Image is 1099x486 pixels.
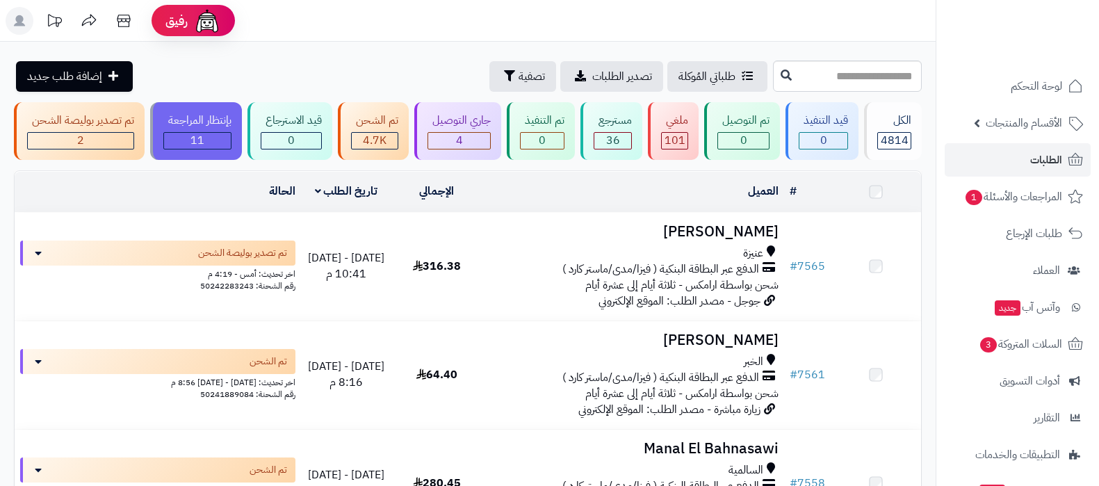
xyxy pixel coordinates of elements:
[945,180,1091,213] a: المراجعات والأسئلة1
[521,133,564,149] div: 0
[456,132,463,149] span: 4
[945,70,1091,103] a: لوحة التحكم
[662,133,687,149] div: 101
[578,401,760,418] span: زيارة مباشرة - مصدر الطلب: الموقع الإلكتروني
[799,133,847,149] div: 0
[945,143,1091,177] a: الطلبات
[748,183,779,200] a: العميل
[790,258,797,275] span: #
[198,246,287,260] span: تم تصدير بوليصة الشحن
[11,102,147,160] a: تم تصدير بوليصة الشحن 2
[1006,224,1062,243] span: طلبات الإرجاع
[413,258,461,275] span: 316.38
[578,102,645,160] a: مسترجع 36
[585,277,779,293] span: شحن بواسطة ارامكس - ثلاثة أيام إلى عشرة أيام
[419,183,454,200] a: الإجمالي
[269,183,295,200] a: الحالة
[193,7,221,35] img: ai-face.png
[661,113,688,129] div: ملغي
[966,190,982,205] span: 1
[945,217,1091,250] a: طلبات الإرجاع
[315,183,378,200] a: تاريخ الطلب
[539,132,546,149] span: 0
[945,401,1091,435] a: التقارير
[250,355,287,368] span: تم الشحن
[743,245,763,261] span: عنيزة
[979,334,1062,354] span: السلات المتروكة
[27,113,134,129] div: تم تصدير بوليصة الشحن
[190,132,204,149] span: 11
[995,300,1020,316] span: جديد
[701,102,783,160] a: تم التوصيل 0
[416,366,457,383] span: 64.40
[945,364,1091,398] a: أدوات التسويق
[245,102,335,160] a: قيد الاسترجاع 0
[665,132,685,149] span: 101
[250,463,287,477] span: تم الشحن
[28,133,133,149] div: 2
[790,366,825,383] a: #7561
[504,102,578,160] a: تم التنفيذ 0
[261,113,322,129] div: قيد الاسترجاع
[200,388,295,400] span: رقم الشحنة: 50241889084
[562,370,759,386] span: الدفع عبر البطاقة البنكية ( فيزا/مدى/ماستر كارد )
[599,293,760,309] span: جوجل - مصدر الطلب: الموقع الإلكتروني
[790,258,825,275] a: #7565
[975,445,1060,464] span: التطبيقات والخدمات
[945,438,1091,471] a: التطبيقات والخدمات
[163,113,231,129] div: بإنتظار المراجعة
[1030,150,1062,170] span: الطلبات
[945,291,1091,324] a: وآتس آبجديد
[717,113,770,129] div: تم التوصيل
[678,68,735,85] span: طلباتي المُوكلة
[352,133,398,149] div: 4659
[165,13,188,29] span: رفيق
[428,113,491,129] div: جاري التوصيل
[728,462,763,478] span: السالمية
[799,113,848,129] div: قيد التنفيذ
[1033,261,1060,280] span: العملاء
[562,261,759,277] span: الدفع عبر البطاقة البنكية ( فيزا/مدى/ماستر كارد )
[718,133,769,149] div: 0
[667,61,767,92] a: طلباتي المُوكلة
[945,254,1091,287] a: العملاء
[820,132,827,149] span: 0
[335,102,412,160] a: تم الشحن 4.7K
[147,102,245,160] a: بإنتظار المراجعة 11
[877,113,911,129] div: الكل
[37,7,72,38] a: تحديثات المنصة
[993,298,1060,317] span: وآتس آب
[1011,76,1062,96] span: لوحة التحكم
[20,266,295,280] div: اخر تحديث: أمس - 4:19 م
[980,337,997,353] span: 3
[489,61,556,92] button: تصفية
[606,132,620,149] span: 36
[27,68,102,85] span: إضافة طلب جديد
[487,441,778,457] h3: Manal El Bahnasawi
[783,102,861,160] a: قيد التنفيذ 0
[487,332,778,348] h3: [PERSON_NAME]
[428,133,490,149] div: 4
[519,68,545,85] span: تصفية
[16,61,133,92] a: إضافة طلب جديد
[986,113,1062,133] span: الأقسام والمنتجات
[592,68,652,85] span: تصدير الطلبات
[164,133,231,149] div: 11
[20,374,295,389] div: اخر تحديث: [DATE] - [DATE] 8:56 م
[594,113,632,129] div: مسترجع
[790,183,797,200] a: #
[520,113,564,129] div: تم التنفيذ
[881,132,909,149] span: 4814
[77,132,84,149] span: 2
[200,280,295,292] span: رقم الشحنة: 50242283243
[1034,408,1060,428] span: التقارير
[861,102,925,160] a: الكل4814
[645,102,701,160] a: ملغي 101
[487,224,778,240] h3: [PERSON_NAME]
[261,133,321,149] div: 0
[351,113,398,129] div: تم الشحن
[308,250,384,282] span: [DATE] - [DATE] 10:41 م
[740,132,747,149] span: 0
[412,102,504,160] a: جاري التوصيل 4
[288,132,295,149] span: 0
